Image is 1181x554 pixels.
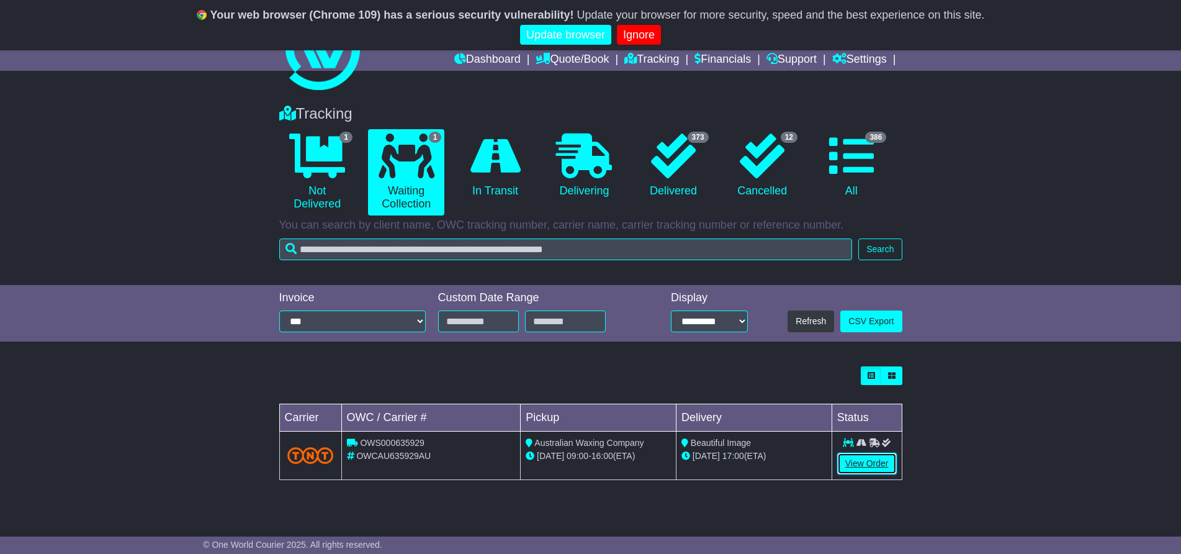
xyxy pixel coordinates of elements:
span: 1 [339,132,353,143]
a: 1 Not Delivered [279,129,356,216]
span: 1 [429,132,442,143]
a: Delivering [546,129,622,202]
td: Pickup [521,404,676,432]
span: Update your browser for more security, speed and the best experience on this site. [577,9,984,21]
img: TNT_Domestic.png [287,447,334,464]
a: View Order [837,453,897,475]
a: Tracking [624,50,679,71]
a: 1 Waiting Collection [368,129,444,216]
span: © One World Courier 2025. All rights reserved. [203,540,382,550]
td: OWC / Carrier # [341,404,521,432]
p: You can search by client name, OWC tracking number, carrier name, carrier tracking number or refe... [279,219,902,232]
span: 16:00 [591,451,613,461]
div: (ETA) [681,450,827,463]
button: Search [858,238,902,260]
span: 17:00 [722,451,744,461]
a: Financials [694,50,751,71]
div: Display [671,291,748,305]
span: 386 [865,132,886,143]
td: Delivery [676,404,832,432]
span: Beautiful Image [691,438,751,448]
span: 09:00 [567,451,588,461]
span: Australian Waxing Company [534,438,644,448]
b: Your web browser (Chrome 109) has a serious security vulnerability! [210,9,574,21]
a: Settings [832,50,887,71]
a: Quote/Book [536,50,609,71]
td: Carrier [279,404,341,432]
a: Ignore [617,25,661,45]
a: CSV Export [840,311,902,332]
span: [DATE] [693,451,720,461]
span: 12 [781,132,797,143]
span: 373 [688,132,709,143]
span: [DATE] [537,451,564,461]
a: Dashboard [454,50,521,71]
span: OWCAU635929AU [356,451,431,461]
div: Custom Date Range [438,291,637,305]
div: Tracking [273,105,909,123]
a: 386 All [813,129,889,202]
a: In Transit [457,129,533,202]
div: Invoice [279,291,426,305]
a: 373 Delivered [635,129,711,202]
div: - (ETA) [526,450,671,463]
a: Support [766,50,817,71]
td: Status [832,404,902,432]
span: OWS000635929 [360,438,424,448]
button: Refresh [788,311,834,332]
a: 12 Cancelled [724,129,801,202]
a: Update browser [520,25,611,45]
